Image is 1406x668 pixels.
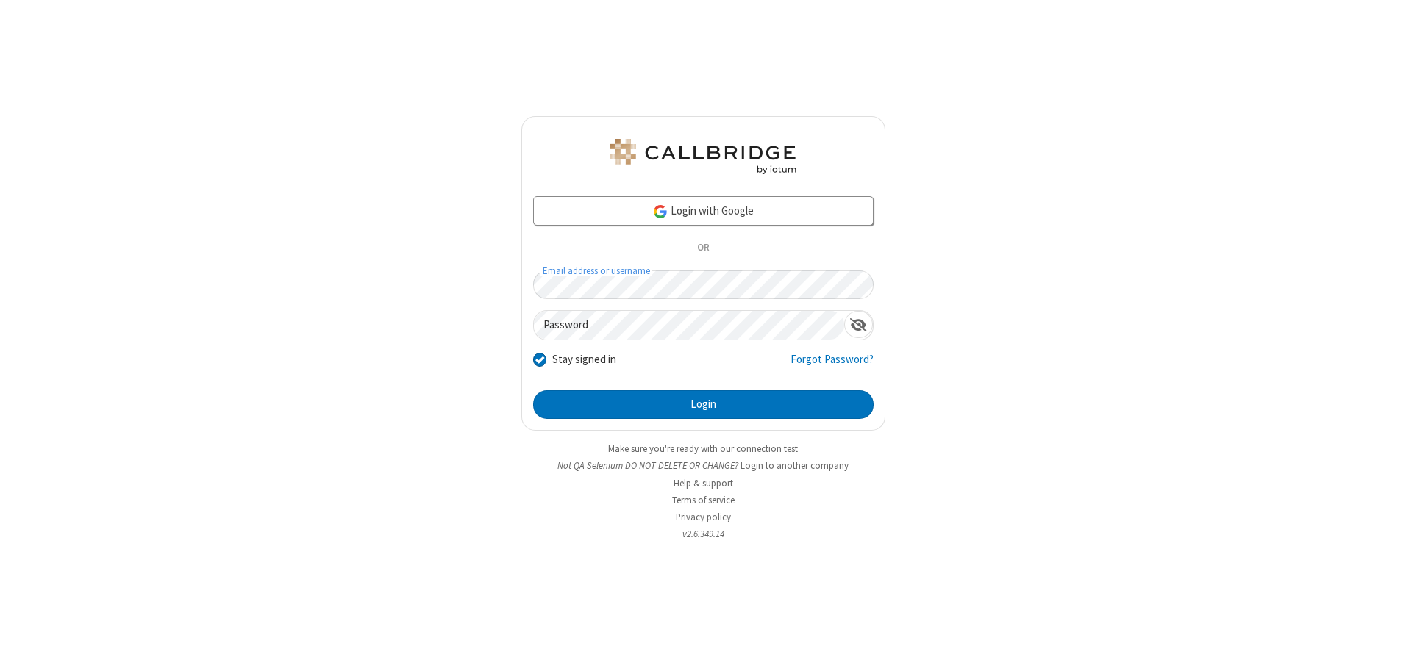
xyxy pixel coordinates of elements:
div: Show password [844,311,873,338]
li: v2.6.349.14 [521,527,885,541]
a: Login with Google [533,196,874,226]
a: Privacy policy [676,511,731,523]
img: QA Selenium DO NOT DELETE OR CHANGE [607,139,799,174]
button: Login [533,390,874,420]
li: Not QA Selenium DO NOT DELETE OR CHANGE? [521,459,885,473]
a: Forgot Password? [791,351,874,379]
input: Email address or username [533,270,874,299]
label: Stay signed in [552,351,616,368]
a: Help & support [674,477,733,489]
a: Make sure you're ready with our connection test [608,442,798,455]
a: Terms of service [672,494,735,506]
img: google-icon.png [652,204,668,220]
button: Login to another company [741,459,849,473]
span: OR [691,238,715,259]
input: Password [534,311,844,340]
